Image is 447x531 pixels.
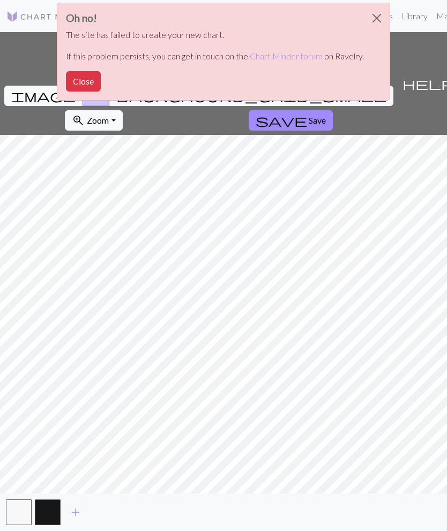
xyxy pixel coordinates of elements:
span: zoom_in [72,113,85,128]
button: Zoom [65,110,122,131]
h3: Oh no! [66,12,364,24]
button: Save [249,110,333,131]
span: Zoom [87,115,109,125]
p: If this problem persists, you can get in touch on the on Ravelry. [66,50,364,63]
span: Save [309,115,326,125]
span: save [256,113,307,128]
p: The site has failed to create your new chart. [66,28,364,41]
button: Add color [62,502,89,522]
button: Close [364,3,390,33]
a: Chart Minder forum [250,51,323,61]
span: add [69,505,82,520]
button: Close [66,71,101,92]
